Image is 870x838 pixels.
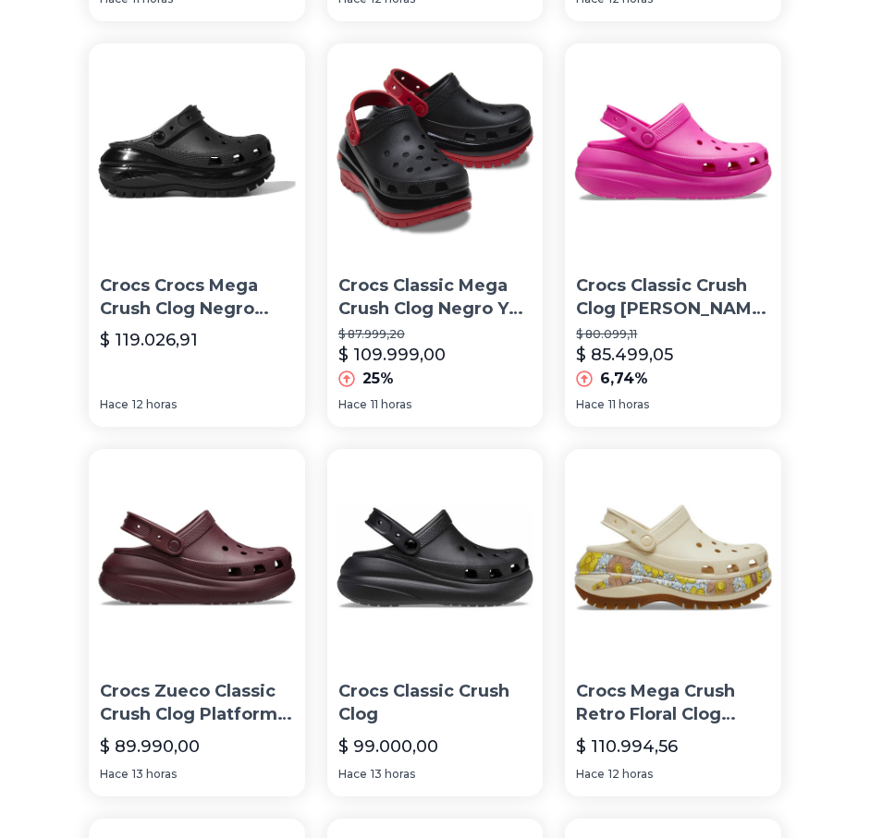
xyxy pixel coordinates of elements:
img: Crocs Mega Crush Retro Floral Clog Unisex Original [565,449,781,665]
span: 13 horas [132,767,177,782]
span: Hace [576,767,605,782]
span: 12 horas [132,397,177,412]
img: Crocs Crocs Mega Crush Clog Negro Mujer [89,43,305,260]
p: $ 109.999,00 [338,342,446,368]
p: $ 89.990,00 [100,734,200,759]
p: 25% [362,368,394,390]
p: Crocs Classic Mega Crush Clog Negro Y Rojo Sin Género [338,274,533,321]
a: Crocs Crocs Mega Crush Clog Negro MujerCrocs Crocs Mega Crush Clog Negro Mujer$ 119.026,91Hace12 ... [89,43,305,427]
img: Crocs Zueco Classic Crush Clog Platform Mujer Casual Shoes [89,449,305,665]
span: Hace [576,397,605,412]
span: Hace [338,397,367,412]
p: Crocs Classic Crush Clog [338,680,533,726]
p: Crocs Classic Crush Clog [PERSON_NAME] Mujer [576,274,770,321]
p: $ 110.994,56 [576,734,678,759]
span: Hace [338,767,367,782]
img: Crocs Classic Crush Clog [327,449,544,665]
p: $ 85.499,05 [576,342,673,368]
p: $ 119.026,91 [100,327,198,353]
a: Crocs Classic Crush Clog Rosa MujerCrocs Classic Crush Clog [PERSON_NAME] Mujer$ 80.099,11$ 85.49... [565,43,781,427]
img: Crocs Classic Crush Clog Rosa Mujer [565,43,781,260]
span: 13 horas [371,767,415,782]
span: 11 horas [608,397,649,412]
p: Crocs Crocs Mega Crush Clog Negro Mujer [100,274,294,321]
p: $ 99.000,00 [338,734,438,759]
a: Crocs Classic Mega Crush Clog Negro Y Rojo Sin GéneroCrocs Classic Mega Crush Clog Negro Y Rojo S... [327,43,544,427]
span: 11 horas [371,397,411,412]
p: Crocs Zueco Classic Crush Clog Platform Mujer Casual Shoes [100,680,294,726]
span: Hace [100,397,129,412]
span: 12 horas [608,767,653,782]
img: Crocs Classic Mega Crush Clog Negro Y Rojo Sin Género [327,43,544,260]
span: Hace [100,767,129,782]
p: Crocs Mega Crush Retro Floral Clog Unisex Original [576,680,770,726]
p: 6,74% [600,368,648,390]
a: Crocs Classic Crush Clog Crocs Classic Crush Clog$ 99.000,00Hace13 horas [327,449,544,795]
p: $ 80.099,11 [576,327,770,342]
a: Crocs Zueco Classic Crush Clog Platform Mujer Casual ShoesCrocs Zueco Classic Crush Clog Platform... [89,449,305,795]
p: $ 87.999,20 [338,327,533,342]
a: Crocs Mega Crush Retro Floral Clog Unisex OriginalCrocs Mega Crush Retro Floral Clog Unisex Origi... [565,449,781,795]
